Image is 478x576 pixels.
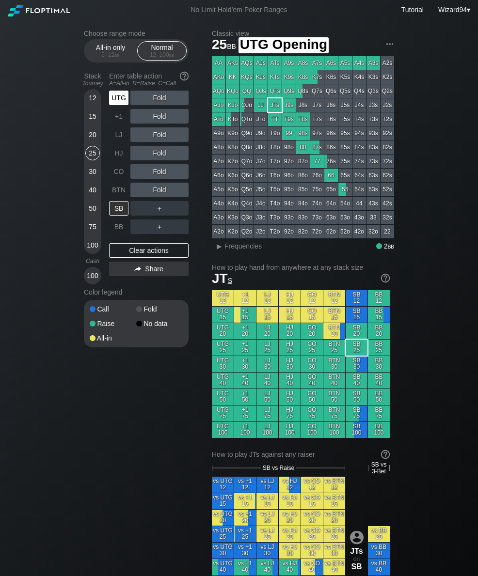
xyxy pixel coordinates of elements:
[338,112,352,126] div: T5s
[381,169,394,182] div: 62s
[254,84,268,98] div: QJs
[323,405,345,421] div: BTN 75
[212,98,225,112] div: AJo
[352,98,366,112] div: J4s
[352,225,366,238] div: 42o
[85,201,100,216] div: 50
[338,140,352,154] div: 85s
[254,225,268,238] div: J2o
[338,56,352,70] div: A5s
[381,140,394,154] div: 82s
[381,183,394,196] div: 52s
[279,389,301,405] div: HJ 50
[338,183,352,196] div: 55
[240,211,254,224] div: Q3o
[256,373,278,389] div: LJ 40
[282,155,296,168] div: 97o
[338,126,352,140] div: 95s
[228,274,232,285] span: s
[310,84,324,98] div: Q7s
[282,56,296,70] div: A9s
[109,219,128,234] div: BB
[234,323,256,339] div: +1 20
[296,211,310,224] div: 83o
[366,183,380,196] div: 53s
[240,56,254,70] div: AQs
[179,71,190,81] img: help.32db89a4.svg
[210,37,238,53] span: 25
[226,197,239,210] div: K4o
[268,197,282,210] div: T4o
[324,197,338,210] div: 64o
[234,340,256,356] div: +1 25
[366,169,380,182] div: 63s
[85,238,100,252] div: 100
[323,290,345,306] div: BTN 12
[254,70,268,84] div: KJs
[226,169,239,182] div: K6o
[240,126,254,140] div: Q9o
[310,183,324,196] div: 75o
[296,84,310,98] div: Q8s
[226,98,239,112] div: KJo
[213,240,225,252] div: ▸
[140,42,184,60] div: Normal
[254,183,268,196] div: J5o
[256,356,278,372] div: LJ 30
[310,225,324,238] div: 72o
[380,273,391,283] img: help.32db89a4.svg
[324,70,338,84] div: K6s
[234,290,256,306] div: +1 12
[301,307,323,323] div: CO 15
[268,183,282,196] div: T5o
[256,307,278,323] div: LJ 15
[240,155,254,168] div: Q7o
[381,70,394,84] div: K2s
[366,197,380,210] div: 43s
[85,164,100,179] div: 30
[226,155,239,168] div: K7o
[240,84,254,98] div: QQ
[301,356,323,372] div: CO 30
[109,146,128,160] div: HJ
[346,356,367,372] div: SB 30
[401,6,424,14] a: Tutorial
[109,68,189,91] div: Enter table action
[282,98,296,112] div: J9s
[85,127,100,142] div: 20
[136,320,183,327] div: No data
[256,323,278,339] div: LJ 20
[301,340,323,356] div: CO 25
[8,5,70,16] img: Floptimal logo
[282,211,296,224] div: 93o
[212,70,225,84] div: AKo
[254,56,268,70] div: AJs
[352,155,366,168] div: 74s
[282,197,296,210] div: 94o
[324,84,338,98] div: Q6s
[212,84,225,98] div: AQo
[84,284,189,300] div: Color legend
[324,56,338,70] div: A6s
[130,201,189,216] div: ＋
[226,84,239,98] div: KQo
[240,140,254,154] div: Q8o
[226,140,239,154] div: K8o
[282,169,296,182] div: 96o
[310,70,324,84] div: K7s
[240,112,254,126] div: QTo
[114,51,120,58] span: bb
[352,169,366,182] div: 64s
[240,197,254,210] div: Q4o
[212,30,394,37] h2: Classic view
[324,126,338,140] div: 96s
[256,340,278,356] div: LJ 25
[352,70,366,84] div: K4s
[130,183,189,197] div: Fold
[323,389,345,405] div: BTN 50
[85,91,100,105] div: 12
[130,219,189,234] div: ＋
[279,290,301,306] div: HJ 12
[268,98,282,112] div: JTs
[254,140,268,154] div: J8o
